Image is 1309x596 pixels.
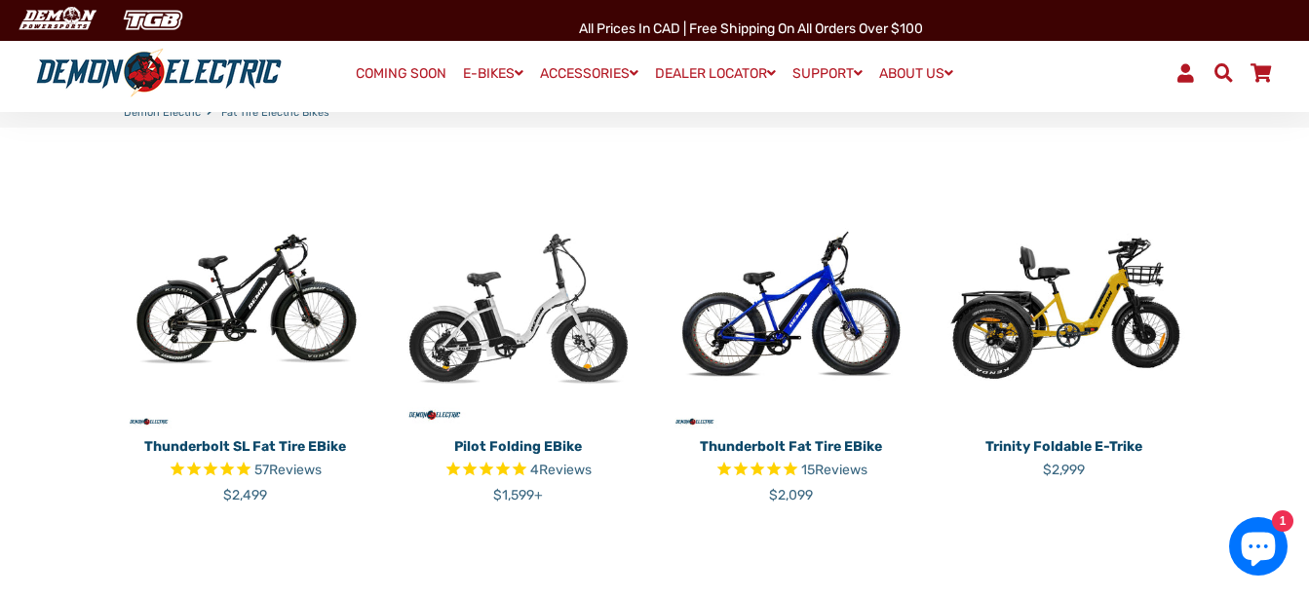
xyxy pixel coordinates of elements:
[349,60,453,88] a: COMING SOON
[254,462,322,478] span: 57 reviews
[539,462,592,478] span: Reviews
[1043,462,1085,478] span: $2,999
[397,429,640,505] a: Pilot Folding eBike Rated 5.0 out of 5 stars 4 reviews $1,599+
[221,105,329,122] span: Fat Tire Electric Bikes
[29,48,289,98] img: Demon Electric logo
[872,59,960,88] a: ABOUT US
[456,59,530,88] a: E-BIKES
[124,429,367,505] a: Thunderbolt SL Fat Tire eBike Rated 4.9 out of 5 stars 57 reviews $2,499
[815,462,867,478] span: Reviews
[579,20,923,37] span: All Prices in CAD | Free shipping on all orders over $100
[943,436,1186,457] p: Trinity Foldable E-Trike
[124,460,367,482] span: Rated 4.9 out of 5 stars 57 reviews
[530,462,592,478] span: 4 reviews
[223,487,267,503] span: $2,499
[786,59,869,88] a: SUPPORT
[493,487,543,503] span: $1,599+
[124,186,367,429] img: Thunderbolt SL Fat Tire eBike - Demon Electric
[124,436,367,457] p: Thunderbolt SL Fat Tire eBike
[10,4,103,36] img: Demon Electric
[397,186,640,429] img: Pilot Folding eBike - Demon Electric
[801,462,867,478] span: 15 reviews
[670,436,913,457] p: Thunderbolt Fat Tire eBike
[124,105,201,122] a: Demon Electric
[397,460,640,482] span: Rated 5.0 out of 5 stars 4 reviews
[670,460,913,482] span: Rated 4.8 out of 5 stars 15 reviews
[113,4,193,36] img: TGB Canada
[670,429,913,505] a: Thunderbolt Fat Tire eBike Rated 4.8 out of 5 stars 15 reviews $2,099
[648,59,783,88] a: DEALER LOCATOR
[269,462,322,478] span: Reviews
[1223,517,1293,580] inbox-online-store-chat: Shopify online store chat
[943,186,1186,429] img: Trinity Foldable E-Trike
[769,487,813,503] span: $2,099
[670,186,913,429] img: Thunderbolt Fat Tire eBike - Demon Electric
[397,436,640,457] p: Pilot Folding eBike
[943,429,1186,480] a: Trinity Foldable E-Trike $2,999
[533,59,645,88] a: ACCESSORIES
